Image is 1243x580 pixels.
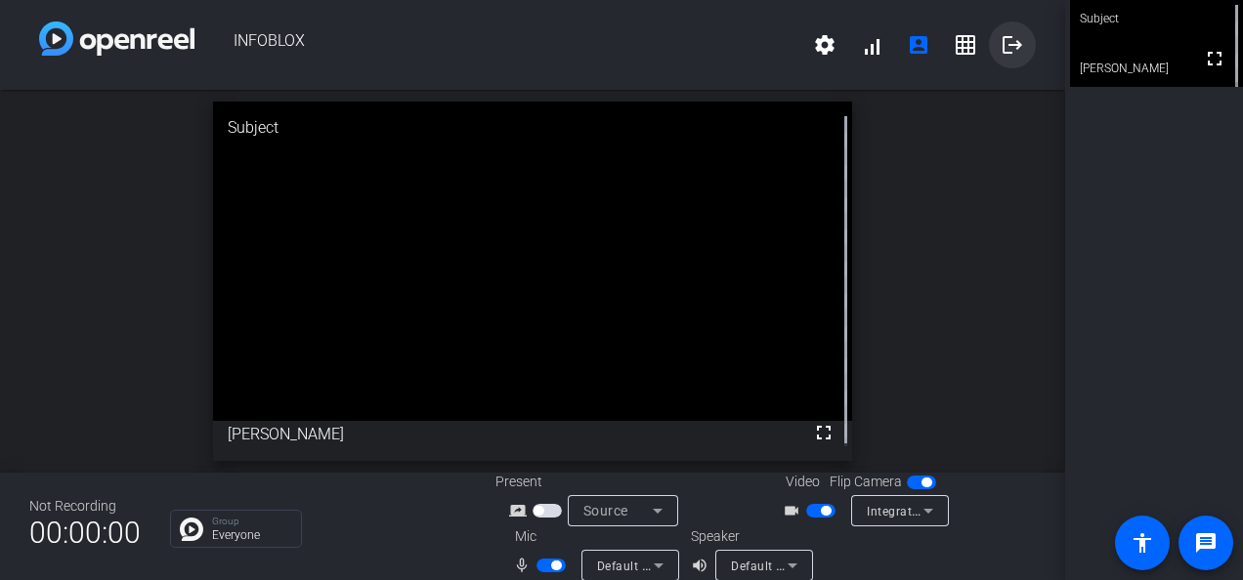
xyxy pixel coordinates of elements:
div: Present [495,472,691,492]
span: INFOBLOX [194,21,801,68]
span: Source [583,503,628,518]
mat-icon: logout [1001,33,1024,57]
div: Not Recording [29,496,141,517]
span: Default - Speakers (Realtek(R) Audio) [731,558,942,573]
mat-icon: message [1194,531,1218,555]
span: Flip Camera [830,472,902,492]
mat-icon: accessibility [1131,531,1154,555]
span: 00:00:00 [29,509,141,557]
mat-icon: volume_up [691,554,714,577]
mat-icon: videocam_outline [783,499,806,522]
mat-icon: settings [813,33,836,57]
span: Video [786,472,820,492]
div: Mic [495,526,691,547]
span: Integrated Webcam (0bda:5581) [867,503,1053,518]
span: Default - Microphone Array (Realtek(R) Audio) [597,558,858,573]
mat-icon: grid_on [954,33,977,57]
button: signal_cellular_alt [848,21,895,68]
mat-icon: mic_none [513,554,536,577]
div: Subject [213,102,852,154]
mat-icon: fullscreen [812,421,836,444]
div: Speaker [691,526,808,547]
p: Everyone [212,529,291,541]
mat-icon: screen_share_outline [509,499,533,522]
p: Group [212,517,291,526]
mat-icon: account_box [907,33,930,57]
img: Chat Icon [180,518,203,541]
img: white-gradient.svg [39,21,194,56]
mat-icon: fullscreen [1203,47,1226,70]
